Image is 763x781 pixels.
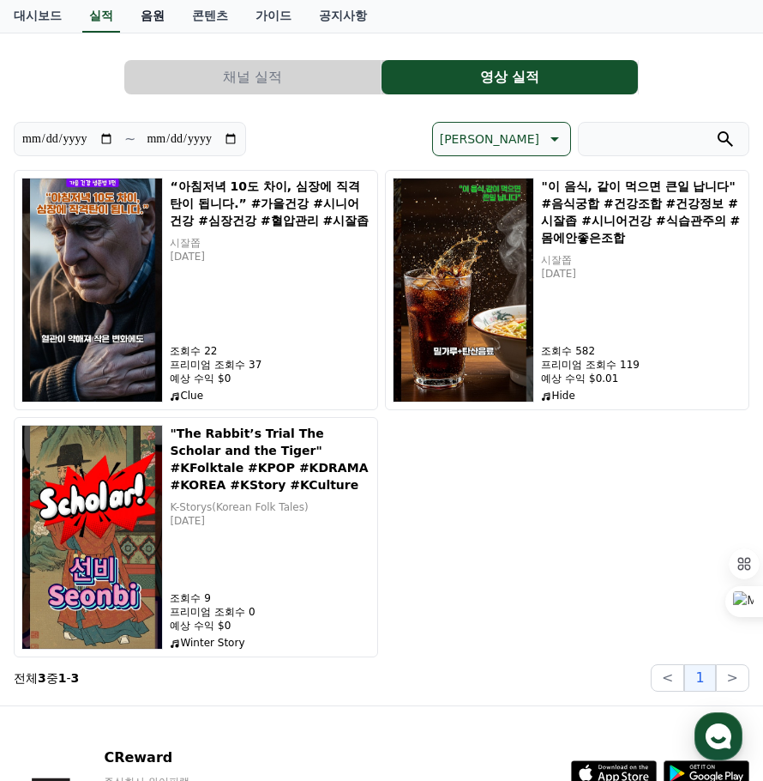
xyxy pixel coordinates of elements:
[393,178,534,403] img: "이 음식, 같이 먹으면 큰일 납니다" #음식궁합 #건강조합 #건강정보 #시잘좁 #시니어건강 #식습관주의 #몸에안좋은조합
[541,372,742,385] p: 예상 수익 $0.01
[21,425,163,650] img: "The Rabbit’s Trial The Scholar and the Tiger" #KFolktale #KPOP #KDRAMA #KOREA #KStory #KCulture
[440,127,539,151] p: [PERSON_NAME]
[221,544,329,587] a: 설정
[541,253,742,267] p: 시잘쫍
[684,664,715,692] button: 1
[716,664,749,692] button: >
[124,60,381,94] button: 채널 실적
[170,344,370,358] p: 조회수 22
[170,372,370,385] p: 예상 수익 $0
[21,178,163,403] img: “아침저녁 10도 차이, 심장에 직격탄이 됩니다.” #가을건강 #시니어건강 #심장건강 #혈압관리 #시잘좁
[541,344,742,358] p: 조회수 582
[381,60,638,94] button: 영상 실적
[170,591,370,605] p: 조회수 9
[381,60,639,94] a: 영상 실적
[58,671,67,685] strong: 1
[54,570,64,584] span: 홈
[170,514,370,528] p: [DATE]
[113,544,221,587] a: 대화
[170,236,370,250] p: 시잘쫍
[541,267,742,281] p: [DATE]
[5,544,113,587] a: 홈
[170,605,370,619] p: 프리미엄 조회수 0
[170,619,370,633] p: 예상 수익 $0
[14,417,378,657] button: "The Rabbit’s Trial The Scholar and the Tiger" #KFolktale #KPOP #KDRAMA #KOREA #KStory #KCulture ...
[124,60,381,94] a: 채널 실적
[385,170,749,410] button: "이 음식, 같이 먹으면 큰일 납니다" #음식궁합 #건강조합 #건강정보 #시잘좁 #시니어건강 #식습관주의 #몸에안좋은조합 "이 음식, 같이 먹으면 큰일 납니다" #음식궁합 #...
[14,170,378,410] button: “아침저녁 10도 차이, 심장에 직격탄이 됩니다.” #가을건강 #시니어건강 #심장건강 #혈압관리 #시잘좁 “아침저녁 10도 차이, 심장에 직격탄이 됩니다.” #가을건강 #시니...
[104,748,313,768] p: CReward
[170,636,370,650] p: Winter Story
[71,671,80,685] strong: 3
[170,500,370,514] p: K-Storys(Korean Folk Tales)
[541,358,742,372] p: 프리미엄 조회수 119
[170,358,370,372] p: 프리미엄 조회수 37
[651,664,684,692] button: <
[157,571,177,584] span: 대화
[541,178,742,246] h5: "이 음식, 같이 먹으면 큰일 납니다" #음식궁합 #건강조합 #건강정보 #시잘좁 #시니어건강 #식습관주의 #몸에안좋은조합
[170,178,370,229] h5: “아침저녁 10도 차이, 심장에 직격탄이 됩니다.” #가을건강 #시니어건강 #심장건강 #혈압관리 #시잘좁
[170,425,370,493] h5: "The Rabbit’s Trial The Scholar and the Tiger" #KFolktale #KPOP #KDRAMA #KOREA #KStory #KCulture
[38,671,46,685] strong: 3
[14,669,79,687] p: 전체 중 -
[170,250,370,263] p: [DATE]
[265,570,285,584] span: 설정
[432,122,571,156] button: [PERSON_NAME]
[124,129,135,149] p: ~
[541,389,742,403] p: Hide
[170,389,370,403] p: Clue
